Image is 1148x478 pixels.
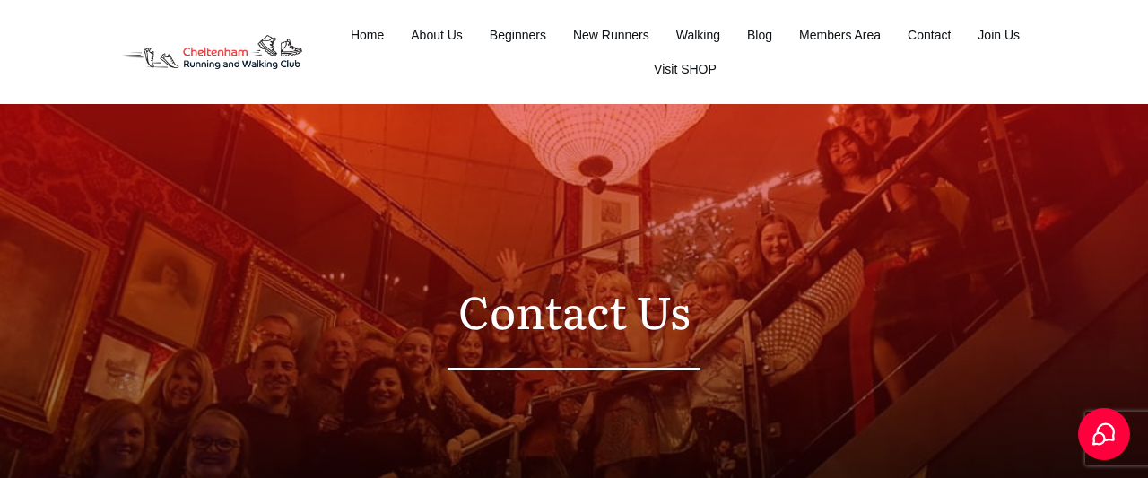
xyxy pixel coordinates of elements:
a: Beginners [490,22,546,48]
a: Blog [747,22,772,48]
a: Visit SHOP [654,56,717,82]
p: Contact Us [109,271,1039,350]
img: Decathlon [108,22,317,83]
a: Home [351,22,384,48]
a: About Us [411,22,463,48]
a: Join Us [978,22,1020,48]
a: Walking [676,22,720,48]
a: Members Area [799,22,881,48]
a: Contact [908,22,951,48]
a: New Runners [573,22,649,48]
